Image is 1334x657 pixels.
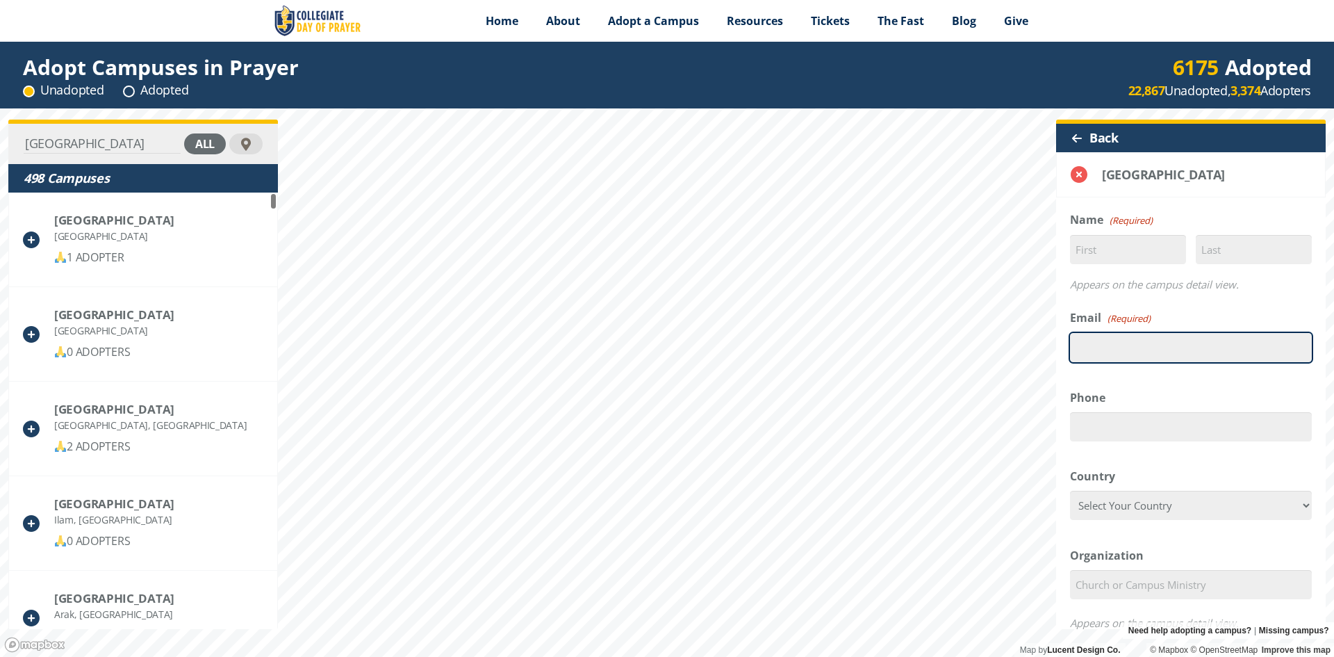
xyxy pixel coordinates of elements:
[532,3,594,38] a: About
[864,3,938,38] a: The Fast
[713,3,797,38] a: Resources
[123,81,188,99] div: Adopted
[24,170,263,187] div: 498 Campuses
[1190,645,1258,655] a: OpenStreetMap
[1070,616,1239,630] em: Appears on the campus detail view.
[54,438,247,455] div: 2 ADOPTERS
[55,252,66,263] img: 🙏
[55,535,66,546] img: 🙏
[608,13,699,29] span: Adopt a Campus
[54,591,174,606] div: Arak University
[1173,58,1219,76] div: 6175
[1070,547,1144,565] label: Organization
[54,227,174,245] div: [GEOGRAPHIC_DATA]
[54,416,247,434] div: [GEOGRAPHIC_DATA], [GEOGRAPHIC_DATA]
[54,402,247,416] div: Yazd University
[1070,389,1105,407] label: Phone
[878,13,924,29] span: The Fast
[1173,58,1312,76] div: Adopted
[1056,124,1326,152] div: Back
[1128,622,1251,639] a: Need help adopting a campus?
[1109,212,1153,229] span: (Required)
[1070,570,1312,599] input: Church or Campus Ministry
[938,3,990,38] a: Blog
[1047,645,1120,655] a: Lucent Design Co.
[727,13,783,29] span: Resources
[54,322,174,339] div: [GEOGRAPHIC_DATA]
[55,346,66,357] img: 🙏
[54,627,174,644] div: 1 ADOPTER
[990,3,1042,38] a: Give
[54,533,174,550] div: 0 ADOPTERS
[1102,168,1283,181] div: [GEOGRAPHIC_DATA]
[23,81,104,99] div: Unadopted
[811,13,850,29] span: Tickets
[1070,235,1186,264] input: First
[1070,277,1239,291] em: Appears on the campus detail view.
[1262,645,1331,655] a: Improve this map
[24,134,181,154] input: Find Your Campus
[1230,82,1260,99] strong: 3,374
[1128,82,1311,99] div: Unadopted, Adopters
[1070,211,1153,229] legend: Name
[1196,235,1312,264] input: Last
[1150,645,1188,655] a: Mapbox
[952,13,976,29] span: Blog
[54,307,174,322] div: Maziar University
[54,496,174,511] div: Ilam University
[1004,13,1028,29] span: Give
[797,3,864,38] a: Tickets
[54,343,174,361] div: 0 ADOPTERS
[1107,310,1151,327] span: (Required)
[1070,309,1151,327] label: Email
[184,133,226,154] div: all
[1014,643,1126,657] div: Map by
[55,441,66,452] img: 🙏
[54,606,174,623] div: Arak, [GEOGRAPHIC_DATA]
[54,249,174,266] div: 1 ADOPTER
[472,3,532,38] a: Home
[546,13,580,29] span: About
[1070,468,1115,485] label: Country
[594,3,713,38] a: Adopt a Campus
[1123,622,1334,639] div: |
[54,511,174,528] div: Ilam, [GEOGRAPHIC_DATA]
[4,637,65,653] a: Mapbox logo
[1259,622,1329,639] a: Missing campus?
[1128,82,1165,99] strong: 22,867
[54,213,174,227] div: Shahed University
[486,13,518,29] span: Home
[23,58,299,76] div: Adopt Campuses in Prayer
